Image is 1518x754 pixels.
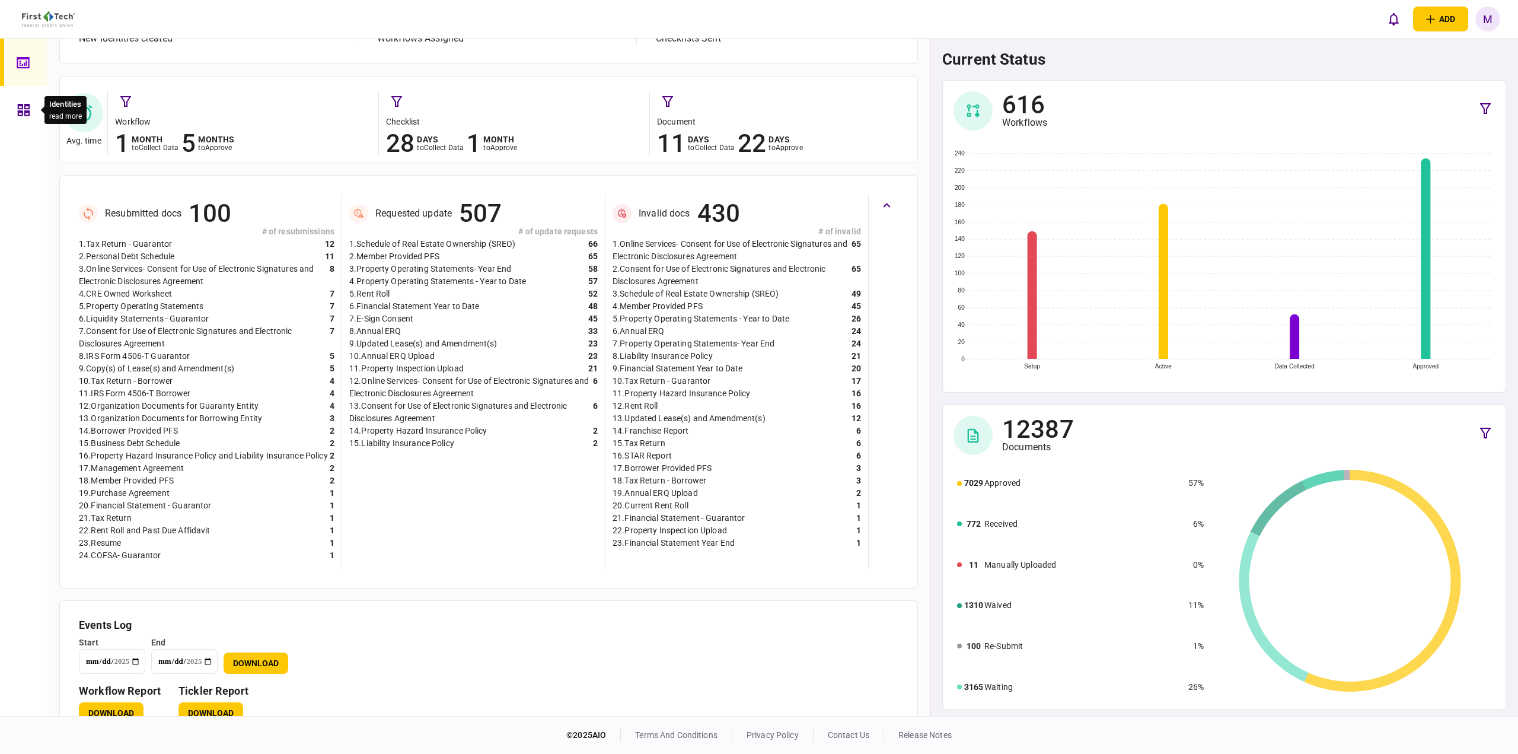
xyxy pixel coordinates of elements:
div: 772 [964,518,983,530]
div: 12 . Organization Documents for Guaranty Entity [79,400,259,412]
div: # of resubmissions [79,225,334,238]
div: 2 [330,475,334,487]
div: to [198,144,234,152]
div: 45 [588,313,598,325]
div: 6 [856,437,861,450]
div: to [132,144,178,152]
div: 100 [964,640,983,653]
div: 1 [330,549,334,562]
div: 7 . Property Operating Statements- Year End [613,338,774,350]
div: 9 . Financial Statement Year to Date [613,362,742,375]
div: 24 [852,325,861,338]
div: Avg. time [66,136,101,146]
text: 120 [955,253,965,259]
div: 23 . Financial Statement Year End [613,537,735,549]
div: month [132,135,178,144]
div: 2 [593,425,598,437]
div: 11 . IRS Form 4506-T Borrower [79,387,191,400]
div: 3 . Online Services- Consent for Use of Electronic Signatures and Electronic Disclosures Agreement [79,263,330,288]
div: 1 [330,500,334,512]
div: Documents [1002,441,1074,453]
div: 12387 [1002,418,1074,441]
div: 33 [588,325,598,338]
div: document [657,116,914,128]
div: 1 [330,537,334,549]
div: Approved [984,477,1183,489]
div: 507 [459,202,502,225]
div: 49 [852,288,861,300]
div: 2 [330,437,334,450]
div: # of update requests [349,225,598,238]
div: 22 . Property Inspection Upload [613,524,727,537]
button: open adding identity options [1413,7,1468,31]
div: 4 . Member Provided PFS [613,300,703,313]
h3: Events Log [79,620,898,631]
div: 1310 [964,599,983,612]
div: 1 [115,132,129,155]
div: 9 . Copy(s) of Lease(s) and Amendment(s) [79,362,234,375]
div: Manually Uploaded [984,559,1183,571]
div: 1 [856,500,861,512]
div: 18 . Member Provided PFS [79,475,174,487]
div: Waiting [984,681,1183,693]
div: 7 [330,313,334,325]
div: 12 [852,412,861,425]
div: 11 . Property Hazard Insurance Policy [613,387,751,400]
div: 6 [593,375,598,400]
div: © 2025 AIO [566,729,621,742]
div: 2 . Personal Debt Schedule [79,250,174,263]
div: 9 . Updated Lease(s) and Amendment(s) [349,338,498,350]
div: workflow [115,116,372,128]
div: 1 . Online Services- Consent for Use of Electronic Signatures and Electronic Disclosures Agreement [613,238,852,263]
div: 21 [588,362,598,375]
div: 7 [330,288,334,300]
div: 7 [330,300,334,313]
div: 5 . Property Operating Statements [79,300,203,313]
a: release notes [898,730,952,740]
div: 48 [588,300,598,313]
button: M [1475,7,1500,31]
div: 8 . Liability Insurance Policy [613,350,713,362]
div: 1 . Schedule of Real Estate Ownership (SREO) [349,238,516,250]
div: 24 . COFSA- Guarantor [79,549,161,562]
div: 12 . Online Services- Consent for Use of Electronic Signatures and Electronic Disclosures Agreement [349,375,593,400]
div: 4 [330,375,334,387]
text: 220 [955,167,965,174]
div: to [483,144,517,152]
div: 20 [852,362,861,375]
div: 2 [856,487,861,500]
div: Received [984,518,1183,530]
div: 16 [852,387,861,400]
div: 8 . IRS Form 4506-T Guarantor [79,350,190,362]
div: 1 [467,132,481,155]
div: 3 . Property Operating Statements- Year End [349,263,511,275]
div: 3 [856,475,861,487]
text: 200 [955,184,965,191]
div: 3 [856,462,861,475]
div: # of invalid [613,225,861,238]
div: checklist [386,116,643,128]
div: 8 [330,263,334,288]
div: 10 . Tax Return - Borrower [79,375,173,387]
text: 20 [958,339,965,345]
div: 2 [330,462,334,475]
div: Waived [984,599,1183,612]
div: 8 . Annual ERQ [349,325,401,338]
div: 2 [593,437,598,450]
text: 40 [958,322,965,328]
div: 19 . Annual ERQ Upload [613,487,698,500]
span: approve [776,144,803,152]
div: months [198,135,234,144]
div: 65 [588,250,598,263]
div: 1 [856,537,861,549]
text: 180 [955,202,965,208]
div: 6 . Financial Statement Year to Date [349,300,479,313]
div: 21 [852,350,861,362]
div: 26% [1188,681,1204,693]
div: 12 [325,238,334,250]
div: 1 [330,512,334,524]
div: 6 [856,425,861,437]
div: 6% [1188,518,1204,530]
div: 22 . Rent Roll and Past Due Affidavit [79,524,211,537]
